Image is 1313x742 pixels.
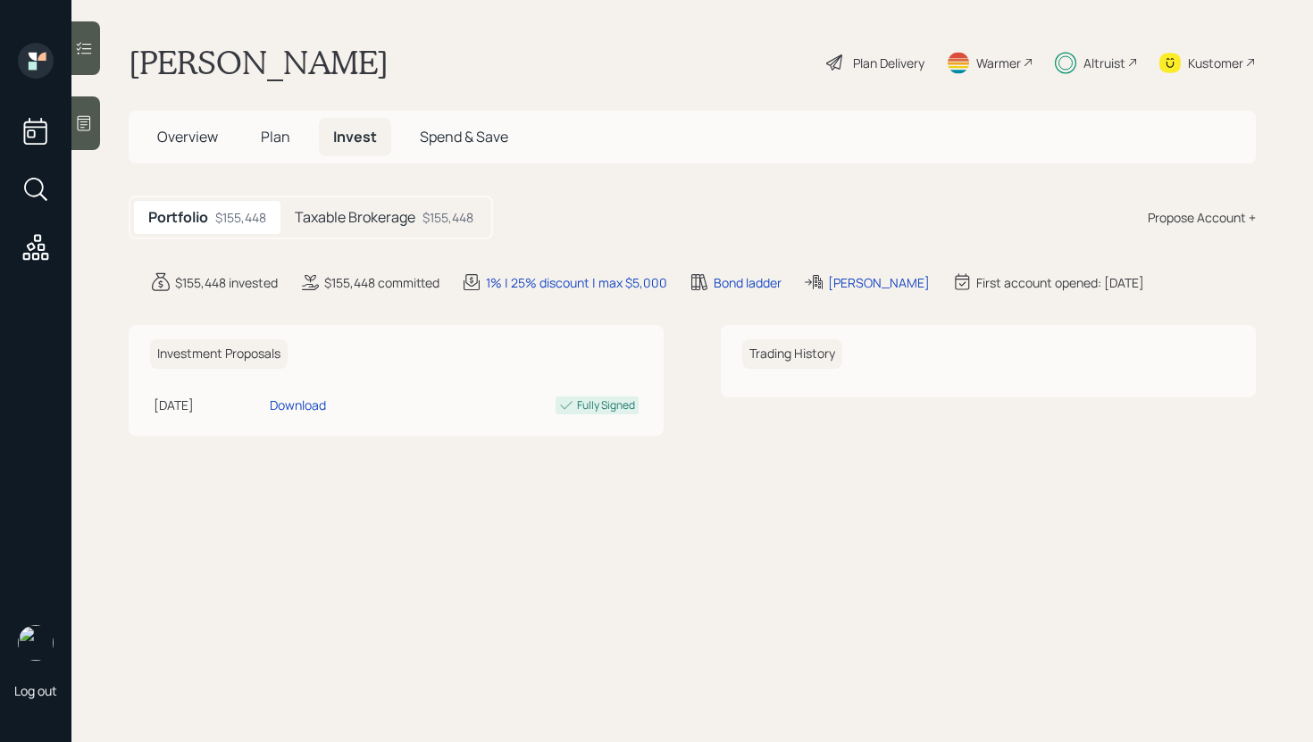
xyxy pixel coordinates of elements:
div: $155,448 [422,208,473,227]
h6: Trading History [742,339,842,369]
span: Invest [333,127,377,146]
span: Plan [261,127,290,146]
div: Propose Account + [1148,208,1256,227]
div: $155,448 committed [324,273,439,292]
div: [DATE] [154,396,263,414]
img: retirable_logo.png [18,625,54,661]
div: First account opened: [DATE] [976,273,1144,292]
span: Spend & Save [420,127,508,146]
div: Bond ladder [714,273,782,292]
h6: Investment Proposals [150,339,288,369]
div: Kustomer [1188,54,1243,72]
div: Plan Delivery [853,54,924,72]
div: 1% | 25% discount | max $5,000 [486,273,667,292]
div: [PERSON_NAME] [828,273,930,292]
h1: [PERSON_NAME] [129,43,389,82]
div: Altruist [1083,54,1125,72]
h5: Portfolio [148,209,208,226]
h5: Taxable Brokerage [295,209,415,226]
div: $155,448 invested [175,273,278,292]
div: Warmer [976,54,1021,72]
div: Log out [14,682,57,699]
div: $155,448 [215,208,266,227]
span: Overview [157,127,218,146]
div: Fully Signed [577,397,635,413]
div: Download [270,396,326,414]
